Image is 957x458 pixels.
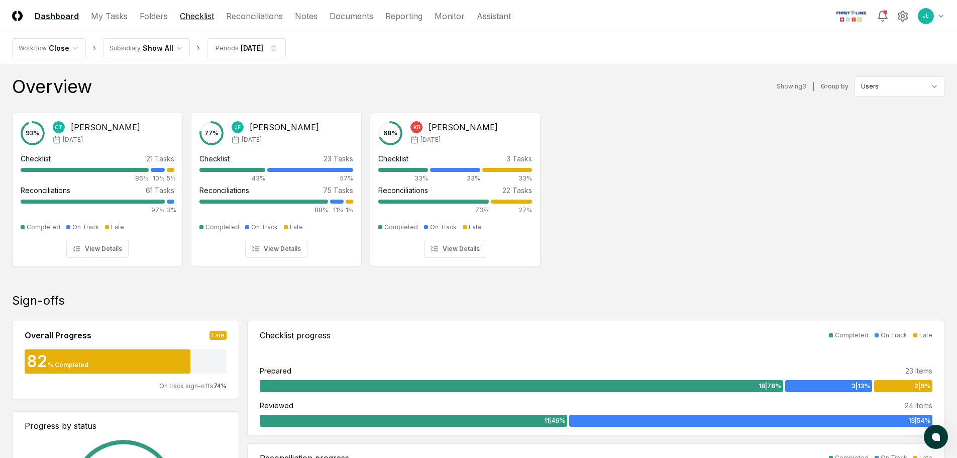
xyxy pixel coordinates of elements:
[370,105,541,266] a: 68%KB[PERSON_NAME][DATE]Checklist3 Tasks33%33%33%Reconciliations22 Tasks73%27%CompletedOn TrackLa...
[111,223,124,232] div: Late
[35,10,79,22] a: Dashboard
[324,153,353,164] div: 23 Tasks
[55,124,63,131] span: CT
[852,382,870,391] span: 3 | 13 %
[12,76,92,97] div: Overview
[469,223,482,232] div: Late
[378,185,428,196] div: Reconciliations
[12,105,183,266] a: 93%CT[PERSON_NAME][DATE]Checklist21 Tasks86%10%5%Reconciliations61 Tasks97%3%CompletedOn TrackLat...
[91,10,128,22] a: My Tasks
[482,174,532,183] div: 33%
[378,153,408,164] div: Checklist
[502,185,532,196] div: 22 Tasks
[430,174,480,183] div: 33%
[544,416,565,425] span: 11 | 46 %
[924,425,948,449] button: atlas-launcher
[242,135,262,144] span: [DATE]
[424,240,486,258] button: View Details
[378,174,428,183] div: 33%
[12,11,23,21] img: Logo
[413,124,420,131] span: KB
[205,223,239,232] div: Completed
[199,153,230,164] div: Checklist
[834,8,869,24] img: First Line Technology logo
[435,10,465,22] a: Monitor
[385,10,422,22] a: Reporting
[167,174,174,183] div: 5%
[21,174,149,183] div: 86%
[881,331,907,340] div: On Track
[66,240,129,258] button: View Details
[919,331,932,340] div: Late
[140,10,168,22] a: Folders
[290,223,303,232] div: Late
[21,185,70,196] div: Reconciliations
[330,10,373,22] a: Documents
[777,82,806,91] div: Showing 3
[63,135,83,144] span: [DATE]
[12,38,286,58] nav: breadcrumb
[180,10,214,22] a: Checklist
[477,10,511,22] a: Assistant
[491,206,532,215] div: 27%
[21,153,51,164] div: Checklist
[71,121,140,133] div: [PERSON_NAME]
[241,43,263,53] div: [DATE]
[323,185,353,196] div: 75 Tasks
[260,400,293,411] div: Reviewed
[905,400,932,411] div: 24 Items
[420,135,441,144] span: [DATE]
[151,174,165,183] div: 10%
[260,329,331,341] div: Checklist progress
[759,382,781,391] span: 18 | 78 %
[429,121,498,133] div: [PERSON_NAME]
[346,206,353,215] div: 1%
[214,382,227,390] span: 74 %
[821,83,848,89] label: Group by
[835,331,869,340] div: Completed
[110,44,141,53] div: Subsidiary
[430,223,457,232] div: On Track
[72,223,99,232] div: On Track
[27,223,60,232] div: Completed
[146,185,174,196] div: 61 Tasks
[25,420,227,432] div: Progress by status
[167,206,174,215] div: 3%
[216,44,239,53] div: Periods
[812,81,815,92] div: |
[199,185,249,196] div: Reconciliations
[250,121,319,133] div: [PERSON_NAME]
[207,38,286,58] button: Periods[DATE]
[199,174,265,183] div: 43%
[47,360,88,370] div: % Completed
[251,223,278,232] div: On Track
[905,365,932,376] div: 23 Items
[245,240,307,258] button: View Details
[235,124,241,131] span: JE
[378,206,489,215] div: 73%
[917,7,935,25] button: JE
[384,223,418,232] div: Completed
[12,293,945,309] div: Sign-offs
[908,416,930,425] span: 13 | 54 %
[260,365,291,376] div: Prepared
[19,44,47,53] div: Workflow
[295,10,317,22] a: Notes
[21,206,165,215] div: 97%
[247,321,945,435] a: Checklist progressCompletedOn TrackLatePrepared23 Items18|78%3|13%2|9%Reviewed24 Items11|46%13|54%
[159,382,214,390] span: On track sign-offs
[191,105,362,266] a: 77%JE[PERSON_NAME][DATE]Checklist23 Tasks43%57%Reconciliations75 Tasks88%11%1%CompletedOn TrackLa...
[25,353,47,370] div: 82
[330,206,343,215] div: 11%
[146,153,174,164] div: 21 Tasks
[506,153,532,164] div: 3 Tasks
[226,10,283,22] a: Reconciliations
[267,174,353,183] div: 57%
[25,329,91,341] div: Overall Progress
[914,382,930,391] span: 2 | 9 %
[923,12,929,20] span: JE
[199,206,328,215] div: 88%
[209,331,227,340] div: Late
